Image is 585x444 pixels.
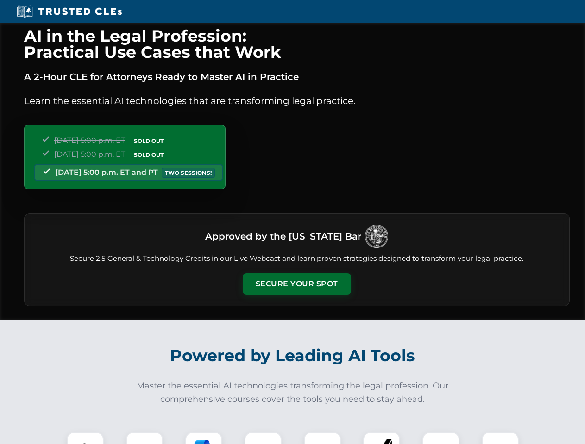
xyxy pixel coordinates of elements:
h3: Approved by the [US_STATE] Bar [205,228,361,245]
img: Logo [365,225,388,248]
span: SOLD OUT [131,150,167,160]
span: [DATE] 5:00 p.m. ET [54,136,125,145]
h1: AI in the Legal Profession: Practical Use Cases that Work [24,28,570,60]
p: A 2-Hour CLE for Attorneys Ready to Master AI in Practice [24,69,570,84]
span: [DATE] 5:00 p.m. ET [54,150,125,159]
span: SOLD OUT [131,136,167,146]
h2: Powered by Leading AI Tools [36,339,549,372]
p: Learn the essential AI technologies that are transforming legal practice. [24,93,570,108]
p: Secure 2.5 General & Technology Credits in our Live Webcast and learn proven strategies designed ... [36,253,558,264]
button: Secure Your Spot [243,273,351,295]
p: Master the essential AI technologies transforming the legal profession. Our comprehensive courses... [131,379,455,406]
img: Trusted CLEs [14,5,125,18]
